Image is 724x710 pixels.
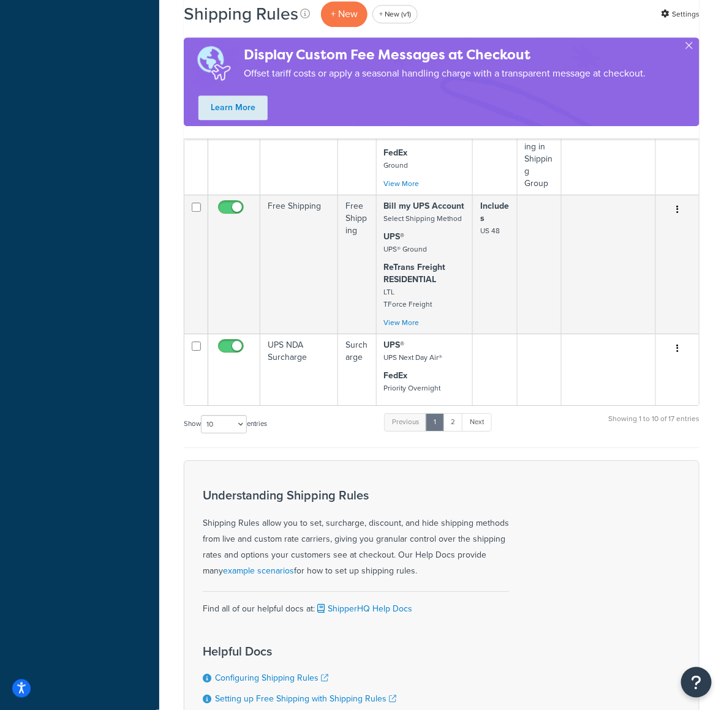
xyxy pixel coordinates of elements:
td: Quantity ≥ 10 for Everything in Shipping Group [518,86,562,195]
small: Priority Overnight [384,383,441,394]
a: ShipperHQ Help Docs [315,602,412,615]
strong: Includes [480,200,509,225]
a: example scenarios [223,564,294,577]
a: 2 [443,413,463,432]
h4: Display Custom Fee Messages at Checkout [244,45,646,65]
small: UPS Next Day Air® [384,352,443,363]
h3: Helpful Docs [203,645,404,658]
p: + New [321,1,368,26]
strong: UPS® [384,230,405,243]
label: Show entries [184,415,267,433]
td: Free Shipping [260,195,338,334]
div: Showing 1 to 10 of 17 entries [608,412,699,438]
h3: Understanding Shipping Rules [203,488,509,502]
a: View More [384,178,420,189]
a: Next [462,413,492,432]
div: Find all of our helpful docs at: [203,591,509,617]
img: duties-banner-06bc72dcb5fe05cb3f9472aba00be2ae8eb53ab6f0d8bb03d382ba314ac3c341.png [184,37,244,89]
h1: Shipping Rules [184,2,298,26]
td: Surcharge [338,86,377,195]
small: LTL TForce Freight [384,286,432,310]
td: Rooftop Block Surcharge [260,86,338,195]
strong: ReTrans Freight RESIDENTIAL [384,261,446,286]
td: Free Shipping [338,195,377,334]
a: Previous [384,413,427,432]
a: 1 [426,413,444,432]
strong: FedEx [384,146,408,159]
small: UPS® Ground [384,244,428,255]
a: Configuring Shipping Rules [215,671,328,684]
small: US 48 [480,225,500,236]
td: Surcharge [338,334,377,405]
div: Shipping Rules allow you to set, surcharge, discount, and hide shipping methods from live and cus... [203,488,509,579]
a: + New (v1) [372,5,418,23]
a: Learn More [198,95,268,120]
strong: Bill my UPS Account [384,200,465,212]
a: Settings [661,6,699,23]
select: Showentries [201,415,247,433]
a: Setting up Free Shipping with Shipping Rules [215,692,396,705]
td: UPS NDA Surcharge [260,334,338,405]
p: Offset tariff costs or apply a seasonal handling charge with a transparent message at checkout. [244,65,646,82]
button: Open Resource Center [681,667,712,698]
strong: FedEx [384,369,408,382]
a: View More [384,317,420,328]
small: Ground [384,160,409,171]
small: Select Shipping Method [384,213,462,224]
strong: UPS® [384,338,405,351]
